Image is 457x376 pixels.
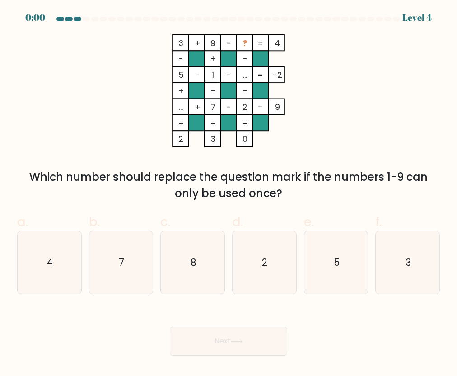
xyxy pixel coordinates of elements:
tspan: 7 [211,101,215,113]
tspan: 5 [178,69,184,80]
text: 7 [119,256,124,269]
tspan: 9 [210,38,215,49]
tspan: = [257,69,263,80]
div: Which number should replace the question mark if the numbers 1-9 can only be used once? [23,169,434,202]
span: d. [232,213,243,230]
text: 2 [262,256,268,269]
tspan: ? [243,38,247,49]
tspan: + [178,85,184,96]
tspan: - [211,85,215,96]
tspan: 2 [242,101,247,113]
tspan: - [243,85,247,96]
span: c. [160,213,170,230]
tspan: + [210,53,216,64]
tspan: - [227,101,231,113]
tspan: = [257,38,263,49]
div: Level 4 [402,11,432,24]
span: b. [89,213,100,230]
tspan: -2 [273,69,282,80]
tspan: - [227,69,231,80]
tspan: - [195,69,200,80]
tspan: 3 [179,38,183,49]
tspan: 2 [178,133,183,145]
tspan: + [195,101,201,113]
tspan: 3 [211,133,215,145]
button: Next [170,327,287,356]
div: 0:00 [25,11,45,24]
tspan: + [195,38,201,49]
tspan: 1 [212,69,214,80]
tspan: ... [179,101,183,113]
tspan: = [210,117,216,128]
tspan: ... [243,69,247,80]
tspan: = [242,117,248,128]
span: e. [304,213,314,230]
tspan: - [179,53,183,64]
text: 5 [334,256,340,269]
text: 8 [191,256,196,269]
text: 4 [47,256,53,269]
tspan: 9 [275,101,280,113]
tspan: 0 [242,133,247,145]
tspan: - [243,53,247,64]
tspan: = [178,117,184,128]
tspan: - [227,38,231,49]
tspan: 4 [275,38,280,49]
tspan: = [257,101,263,113]
text: 3 [406,256,411,269]
span: f. [375,213,382,230]
span: a. [17,213,28,230]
